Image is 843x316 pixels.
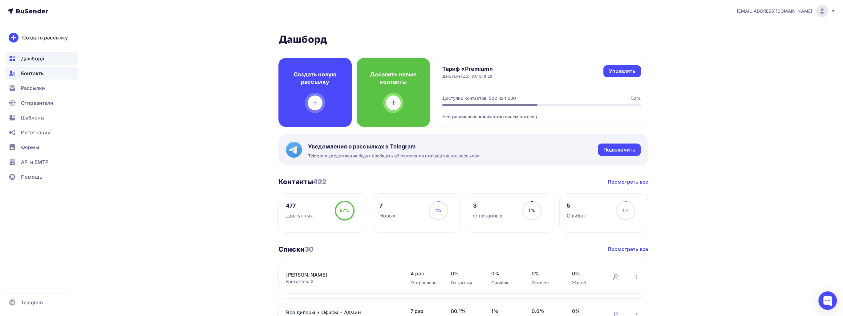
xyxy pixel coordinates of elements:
div: Отписанных [473,212,502,219]
span: 0% [451,270,479,277]
div: Доступно контактов: 522 из 1 000 [442,95,516,101]
div: Неограниченное количество писем в месяц [442,106,641,120]
a: Формы [5,141,78,153]
a: Рассылки [5,82,78,94]
span: 492 [313,178,326,186]
div: Создать рассылку [22,34,68,41]
span: 0% [491,270,519,277]
span: Telegram [21,299,43,306]
span: 1% [622,208,628,213]
span: 1% [529,208,535,213]
h4: Тариф «Premium» [442,65,493,73]
span: [EMAIL_ADDRESS][DOMAIN_NAME] [737,8,812,14]
a: Отправители [5,97,78,109]
div: 477 [286,202,313,209]
span: Интеграции [21,129,51,136]
div: 7 [379,202,396,209]
div: Управлять [609,68,635,75]
span: Telegram уведомления будут сообщать об изменении статуса ваших рассылок. [308,153,480,159]
a: Дашборд [5,52,78,65]
span: Уведомления о рассылках в Telegram [308,143,480,150]
div: 3 [473,202,502,209]
span: Шаблоны [21,114,44,121]
span: 97% [340,208,349,213]
span: 80.1% [451,307,479,315]
a: [EMAIL_ADDRESS][DOMAIN_NAME] [737,5,836,17]
span: 30 [305,245,314,253]
a: Контакты [5,67,78,79]
span: 1% [491,307,519,315]
a: Шаблоны [5,111,78,124]
span: 0.6% [532,307,560,315]
div: Новых [379,212,396,219]
span: API и SMTP [21,158,48,166]
div: Ошибок [491,280,519,286]
h3: Контакты [278,177,327,186]
a: Все дилеры + Офисы + Админ [286,309,391,316]
h3: Списки [278,245,314,253]
div: Жалоб [572,280,600,286]
h2: Дашборд [278,33,648,46]
span: Формы [21,144,39,151]
div: Доступных [286,212,313,219]
span: 1% [435,208,441,213]
span: 7 раз [411,307,439,315]
div: Действует до: [DATE] 9:26 [442,74,493,79]
div: Контактов: 2 [286,278,398,285]
div: Ошибок [567,212,586,219]
span: Отправители [21,99,54,107]
span: Дашборд [21,55,44,62]
span: Помощь [21,173,42,180]
h4: Создать новую рассылку [288,71,342,86]
span: 0% [532,270,560,277]
a: Посмотреть все [608,245,648,253]
div: Подключить [603,146,635,153]
div: Открытия [451,280,479,286]
span: 0% [572,270,600,277]
div: Отписок [532,280,560,286]
span: 4 раз [411,270,439,277]
div: Отправлено [411,280,439,286]
span: Контакты [21,70,45,77]
a: [PERSON_NAME] [286,271,391,278]
a: Посмотреть все [608,178,648,185]
span: 0% [572,307,600,315]
div: 52% [631,95,641,101]
span: Рассылки [21,84,45,92]
div: 5 [567,202,586,209]
h4: Добавить новые контакты [367,71,420,86]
